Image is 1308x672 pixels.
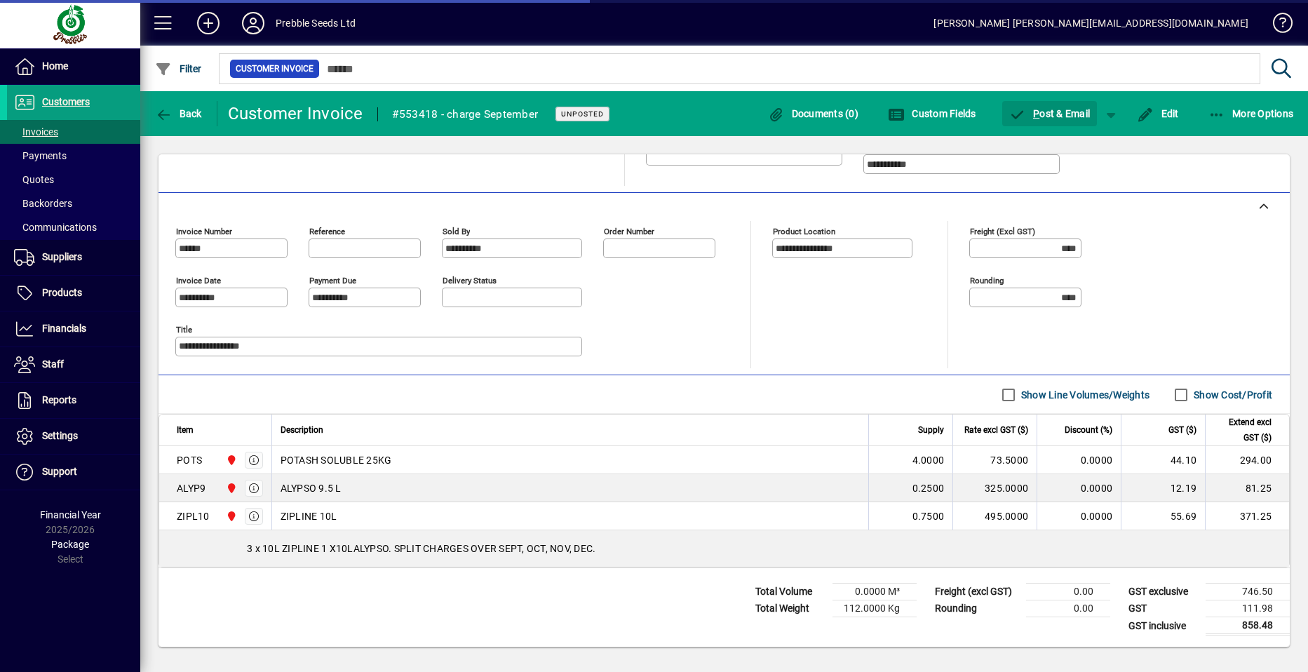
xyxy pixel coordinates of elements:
td: 44.10 [1121,446,1205,474]
td: 81.25 [1205,474,1289,502]
span: 0.2500 [912,481,945,495]
td: GST exclusive [1121,584,1206,600]
span: Description [281,422,323,438]
span: Filter [155,63,202,74]
div: Prebble Seeds Ltd [276,12,356,34]
button: Add [186,11,231,36]
a: Home [7,49,140,84]
span: Backorders [14,198,72,209]
td: GST [1121,600,1206,617]
span: GST ($) [1168,422,1196,438]
div: Customer Invoice [228,102,363,125]
td: Total Volume [748,584,832,600]
button: Profile [231,11,276,36]
span: Staff [42,358,64,370]
td: GST inclusive [1121,617,1206,635]
div: 325.0000 [962,481,1028,495]
td: 0.0000 [1037,446,1121,474]
span: Customer Invoice [236,62,313,76]
td: 111.98 [1206,600,1290,617]
button: Edit [1133,101,1182,126]
a: Products [7,276,140,311]
td: 294.00 [1205,446,1289,474]
span: Supply [918,422,944,438]
span: Payments [14,150,67,161]
mat-label: Invoice number [176,227,232,236]
div: #553418 - charge September [392,103,539,126]
mat-label: Invoice date [176,276,221,285]
td: 55.69 [1121,502,1205,530]
div: 495.0000 [962,509,1028,523]
span: Package [51,539,89,550]
span: Home [42,60,68,72]
span: Invoices [14,126,58,137]
a: Settings [7,419,140,454]
a: Support [7,455,140,490]
button: Custom Fields [884,101,980,126]
a: Quotes [7,168,140,191]
td: 0.0000 [1037,502,1121,530]
span: Support [42,466,77,477]
span: ZIPLINE 10L [281,509,337,523]
span: ALYPSO 9.5 L [281,481,342,495]
span: P [1033,108,1039,119]
td: 112.0000 Kg [832,600,917,617]
td: 858.48 [1206,617,1290,635]
span: Suppliers [42,251,82,262]
button: More Options [1205,101,1297,126]
td: Freight (excl GST) [928,584,1026,600]
span: Documents (0) [767,108,858,119]
button: Post & Email [1002,101,1098,126]
span: Item [177,422,194,438]
span: Reports [42,394,76,405]
span: Communications [14,222,97,233]
span: 4.0000 [912,453,945,467]
td: 371.25 [1205,502,1289,530]
div: 3 x 10L ZIPLINE 1 X10LALYPSO. SPLIT CHARGES OVER SEPT, OCT, NOV, DEC. [159,530,1289,567]
td: 0.00 [1026,600,1110,617]
div: POTS [177,453,202,467]
span: Products [42,287,82,298]
a: Communications [7,215,140,239]
a: Suppliers [7,240,140,275]
span: Extend excl GST ($) [1214,415,1272,445]
span: Unposted [561,109,604,119]
span: Financials [42,323,86,334]
span: Back [155,108,202,119]
mat-label: Order number [604,227,654,236]
td: 0.00 [1026,584,1110,600]
label: Show Cost/Profit [1191,388,1272,402]
span: Rate excl GST ($) [964,422,1028,438]
mat-label: Product location [773,227,835,236]
span: PALMERSTON NORTH [222,509,238,524]
a: Knowledge Base [1262,3,1290,48]
mat-label: Sold by [443,227,470,236]
a: Reports [7,383,140,418]
span: More Options [1208,108,1294,119]
button: Filter [151,56,205,81]
span: POTASH SOLUBLE 25KG [281,453,392,467]
span: Edit [1137,108,1179,119]
span: Quotes [14,174,54,185]
span: PALMERSTON NORTH [222,452,238,468]
span: Custom Fields [888,108,976,119]
span: ost & Email [1009,108,1091,119]
a: Invoices [7,120,140,144]
span: 0.7500 [912,509,945,523]
td: Rounding [928,600,1026,617]
div: ZIPL10 [177,509,210,523]
td: 12.19 [1121,474,1205,502]
td: Total Weight [748,600,832,617]
mat-label: Rounding [970,276,1004,285]
app-page-header-button: Back [140,101,217,126]
mat-label: Title [176,325,192,335]
td: 0.0000 [1037,474,1121,502]
td: 746.50 [1206,584,1290,600]
div: 73.5000 [962,453,1028,467]
span: Financial Year [40,509,101,520]
div: [PERSON_NAME] [PERSON_NAME][EMAIL_ADDRESS][DOMAIN_NAME] [933,12,1248,34]
a: Payments [7,144,140,168]
a: Staff [7,347,140,382]
button: Documents (0) [764,101,862,126]
mat-label: Delivery status [443,276,497,285]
